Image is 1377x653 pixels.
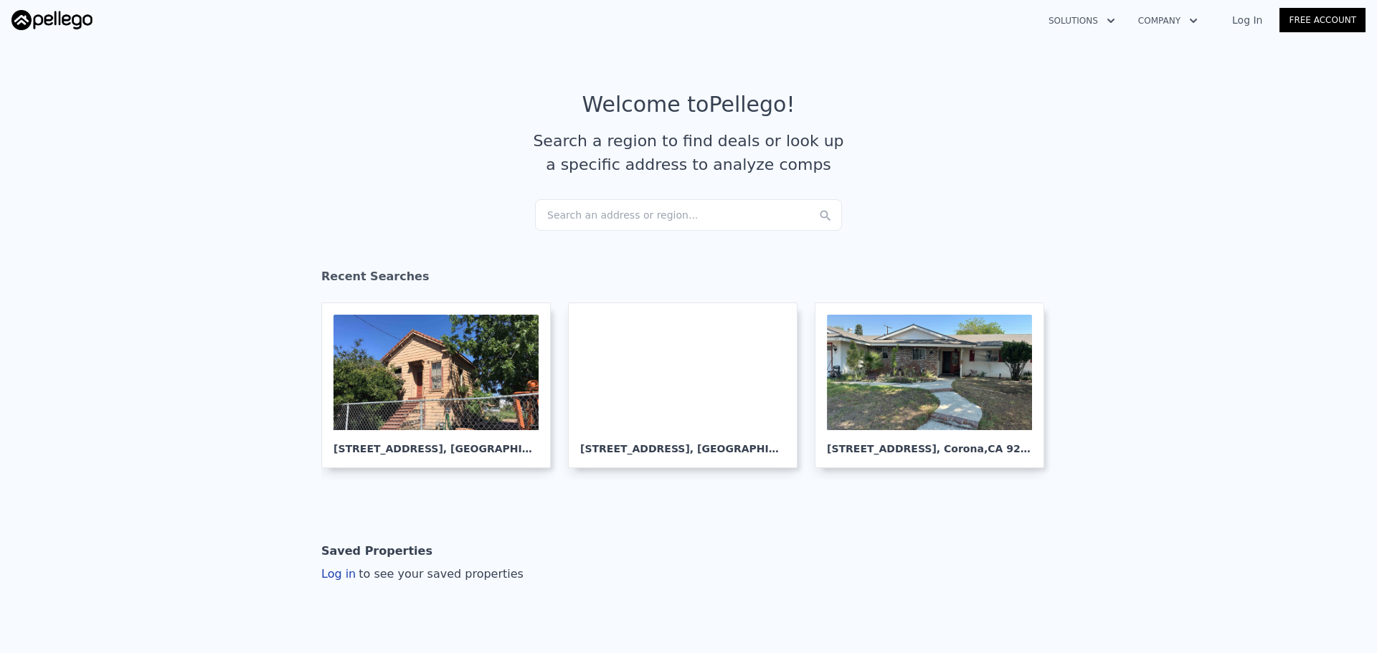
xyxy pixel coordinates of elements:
[535,199,842,231] div: Search an address or region...
[333,430,539,456] div: [STREET_ADDRESS] , [GEOGRAPHIC_DATA]
[11,10,93,30] img: Pellego
[356,567,524,581] span: to see your saved properties
[1279,8,1366,32] a: Free Account
[1215,13,1279,27] a: Log In
[1127,8,1209,34] button: Company
[1037,8,1127,34] button: Solutions
[321,537,432,566] div: Saved Properties
[827,430,1032,456] div: [STREET_ADDRESS] , Corona
[321,257,1056,302] div: Recent Searches
[582,92,795,118] div: Welcome to Pellego !
[984,443,1041,454] span: , CA 92882
[321,302,562,468] a: [STREET_ADDRESS], [GEOGRAPHIC_DATA]
[568,302,809,468] a: [STREET_ADDRESS], [GEOGRAPHIC_DATA]
[528,129,849,176] div: Search a region to find deals or look up a specific address to analyze comps
[815,302,1056,468] a: [STREET_ADDRESS], Corona,CA 92882
[321,566,524,583] div: Log in
[580,430,785,456] div: [STREET_ADDRESS] , [GEOGRAPHIC_DATA]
